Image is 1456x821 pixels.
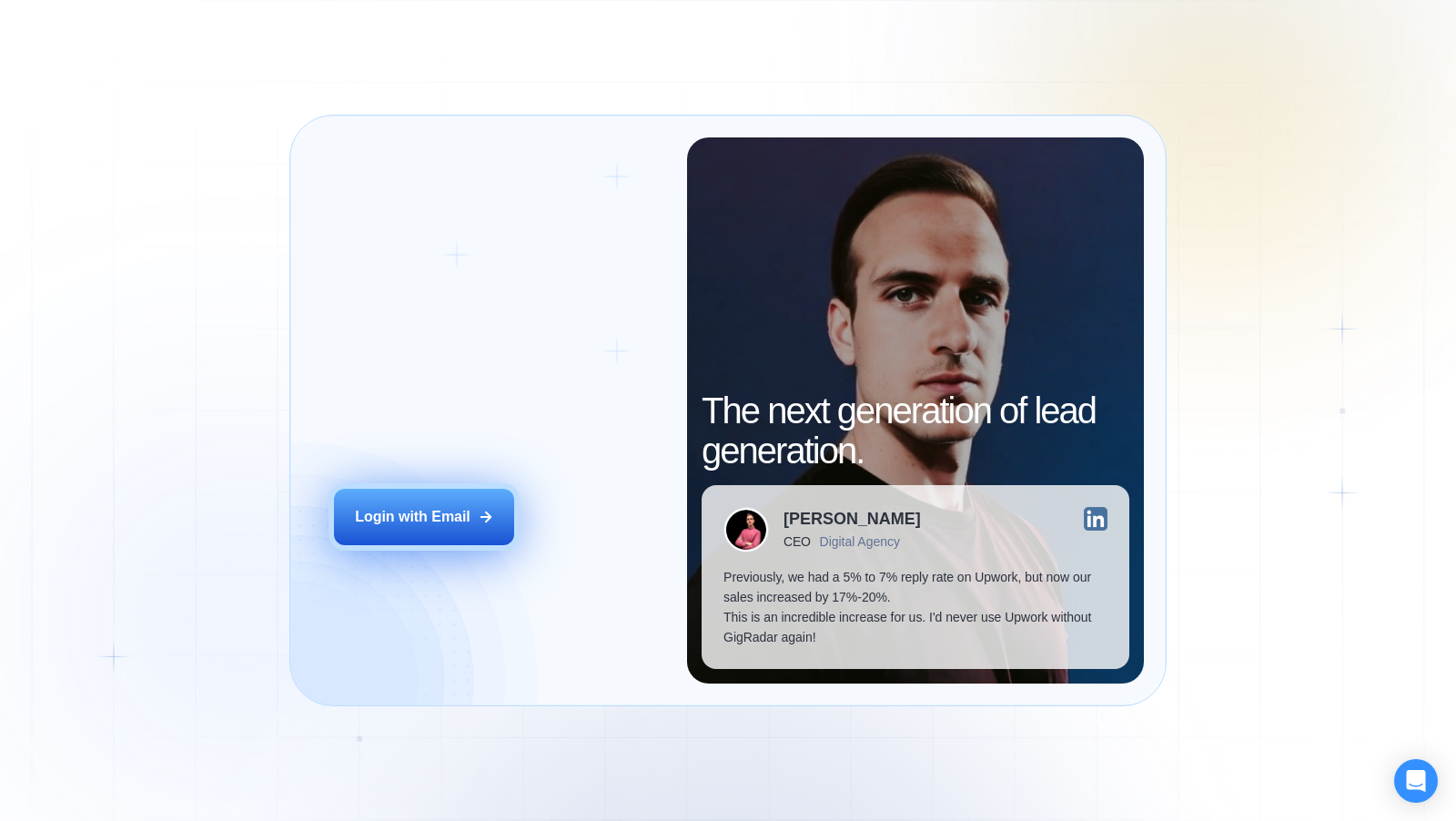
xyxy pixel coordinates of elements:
div: CEO [784,534,810,549]
div: [PERSON_NAME] [784,511,921,527]
div: Digital Agency [820,534,900,549]
h2: The next generation of lead generation. [702,390,1128,471]
p: Previously, we had a 5% to 7% reply rate on Upwork, but now our sales increased by 17%-20%. This ... [723,567,1107,647]
button: Login with Email [334,489,514,545]
div: Login with Email [355,507,470,527]
div: Open Intercom Messenger [1394,759,1438,803]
